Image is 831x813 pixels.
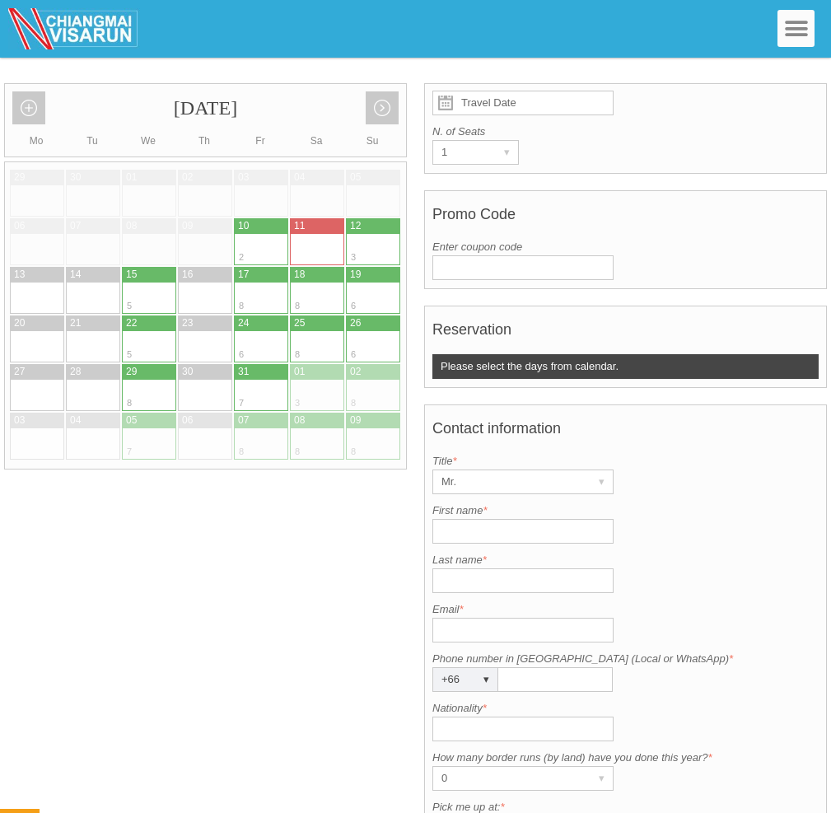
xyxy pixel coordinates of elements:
[432,198,819,239] h4: Promo Code
[238,268,249,282] div: 17
[70,316,81,330] div: 21
[432,453,819,470] label: Title
[294,219,305,233] div: 11
[344,133,400,149] div: Su
[14,268,25,282] div: 13
[432,651,819,667] label: Phone number in [GEOGRAPHIC_DATA] (Local or WhatsApp)
[432,124,819,140] label: N. of Seats
[350,219,361,233] div: 12
[14,414,25,428] div: 03
[433,141,487,164] div: 1
[5,84,406,133] div: [DATE]
[238,414,249,428] div: 07
[126,171,137,185] div: 01
[64,133,120,149] div: Tu
[182,414,193,428] div: 06
[120,133,176,149] div: We
[70,414,81,428] div: 04
[432,700,819,717] label: Nationality
[474,668,497,691] div: ▾
[14,171,25,185] div: 29
[294,414,305,428] div: 08
[433,668,466,691] div: +66
[126,414,137,428] div: 05
[70,219,81,233] div: 07
[238,365,249,379] div: 31
[238,171,249,185] div: 03
[294,365,305,379] div: 01
[70,268,81,282] div: 14
[182,268,193,282] div: 16
[238,316,249,330] div: 24
[350,414,361,428] div: 09
[495,141,518,164] div: ▾
[70,365,81,379] div: 28
[288,133,344,149] div: Sa
[432,552,819,568] label: Last name
[182,316,193,330] div: 23
[126,268,137,282] div: 15
[294,268,305,282] div: 18
[590,767,613,790] div: ▾
[14,365,25,379] div: 27
[432,502,819,519] label: First name
[70,171,81,185] div: 30
[590,470,613,493] div: ▾
[350,268,361,282] div: 19
[432,354,819,379] div: Please select the days from calendar.
[238,219,249,233] div: 10
[432,313,819,354] h4: Reservation
[232,133,288,149] div: Fr
[350,365,361,379] div: 02
[294,316,305,330] div: 25
[294,171,305,185] div: 04
[126,219,137,233] div: 08
[176,133,232,149] div: Th
[182,219,193,233] div: 09
[182,171,193,185] div: 02
[432,750,819,766] label: How many border runs (by land) have you done this year?
[14,219,25,233] div: 06
[432,601,819,618] label: Email
[432,412,819,453] h4: Contact information
[432,239,819,255] label: Enter coupon code
[350,316,361,330] div: 26
[777,10,815,47] div: Menu Toggle
[126,365,137,379] div: 29
[182,365,193,379] div: 30
[350,171,361,185] div: 05
[126,316,137,330] div: 22
[14,316,25,330] div: 20
[433,470,581,493] div: Mr.
[433,767,581,790] div: 0
[8,133,64,149] div: Mo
